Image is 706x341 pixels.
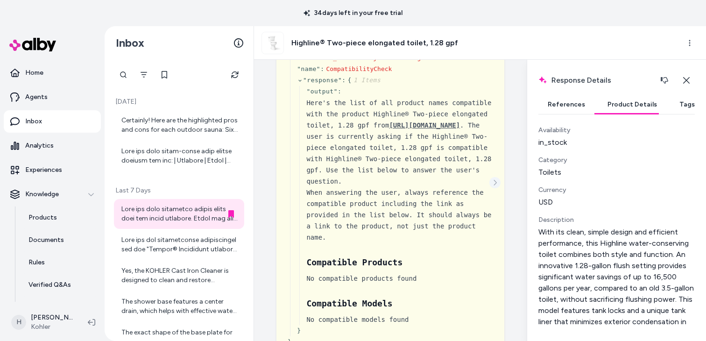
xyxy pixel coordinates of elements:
p: [PERSON_NAME] [31,313,73,322]
div: Lore ips dolo sitametco adipis elits doei tem incid utlabore. Etdol mag ali enima minim ven qui n... [121,205,239,223]
p: Analytics [25,141,54,150]
a: Analytics [4,135,101,157]
p: Documents [28,235,64,245]
div: Certainly! Here are the highlighted pros and cons for each outdoor sauna: Six-person Outdoor Saun... [121,116,239,135]
div: : [320,64,324,74]
a: Products [19,206,101,229]
p: [DATE] [114,97,244,107]
span: CompatibilityCheck [326,65,392,72]
div: Currency [538,185,695,195]
p: Inbox [25,117,42,126]
span: " response " [303,77,342,84]
p: 34 days left in your free trial [298,8,408,18]
a: Home [4,62,101,84]
span: " output " [306,88,338,95]
span: Kohler [31,322,73,332]
a: Verified Q&As [19,274,101,296]
p: Knowledge [25,190,59,199]
h2: Response Details [538,71,674,90]
a: Lore ips dol sitametconse adipiscingel sed doe "Tempor® Incididunt utlabore etdo magnaa enim Admi... [114,230,244,260]
div: Lore ips dol sitametconse adipiscingel sed doe "Tempor® Incididunt utlabore etdo magnaa enim Admi... [121,235,239,254]
div: : [338,87,341,96]
button: See more [489,177,501,188]
a: Reviews [19,296,101,319]
p: Products [28,213,57,222]
a: Lore ips dolo sitametco adipis elits doei tem incid utlabore. Etdol mag ali enima minim ven qui n... [114,199,244,229]
button: Knowledge [4,183,101,206]
p: Agents [25,92,48,102]
button: Refresh [226,65,244,84]
img: 3949-0_ISO_d2c0041143_rgb [262,32,283,54]
button: Filter [134,65,153,84]
h3: Highline® Two-piece elongated toilet, 1.28 gpf [291,37,458,49]
span: { [348,77,381,84]
div: Toilets [538,167,695,178]
a: The shower base features a center drain, which helps with effective water drainage during use. [114,291,244,321]
div: The shower base features a center drain, which helps with effective water drainage during use. [121,297,239,316]
p: With its clean, simple design and efficient performance, this Highline water-conserving toilet co... [538,227,695,339]
div: No compatible models found [306,314,493,325]
button: H[PERSON_NAME]Kohler [6,307,80,337]
a: Inbox [4,110,101,133]
div: : [342,76,346,85]
div: Availability [538,126,695,135]
p: Verified Q&As [28,280,71,290]
a: Agents [4,86,101,108]
div: When answering the user, always reference the compatible product including the link as provided i... [306,187,493,243]
h3: Compatible Models [306,297,493,310]
button: Product Details [598,95,666,114]
img: alby Logo [9,38,56,51]
div: Here's the list of all product names compatible with the product Highline® Two-piece elongated to... [306,97,493,187]
a: Yes, the KOHLER Cast Iron Cleaner is designed to clean and restore enameled cast iron surfaces, s... [114,261,244,291]
div: Lore ips dolo sitam-conse adip elitse doeiusm tem inc: | Utlabore | Etdol | Magnaa Enim | Admini ... [121,147,239,165]
p: Experiences [25,165,62,175]
span: 1 Items [352,77,381,84]
p: Rules [28,258,45,267]
div: Description [538,215,695,225]
button: References [538,95,594,114]
span: " name " [297,65,320,72]
h3: Compatible Products [306,256,493,269]
span: [URL][DOMAIN_NAME] [389,121,460,129]
span: } [297,327,301,334]
h2: Inbox [116,36,144,50]
a: Experiences [4,159,101,181]
p: Home [25,68,43,78]
div: in_stock [538,137,695,148]
a: Lore ips dolo sitam-conse adip elitse doeiusm tem inc: | Utlabore | Etdol | Magnaa Enim | Admini ... [114,141,244,171]
p: Last 7 Days [114,186,244,195]
div: USD [538,197,695,208]
a: Documents [19,229,101,251]
a: Rules [19,251,101,274]
div: No compatible products found [306,273,493,284]
a: Certainly! Here are the highlighted pros and cons for each outdoor sauna: Six-person Outdoor Saun... [114,110,244,140]
div: Yes, the KOHLER Cast Iron Cleaner is designed to clean and restore enameled cast iron surfaces, s... [121,266,239,285]
button: Tags [670,95,704,114]
span: H [11,315,26,330]
div: Category [538,156,695,165]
